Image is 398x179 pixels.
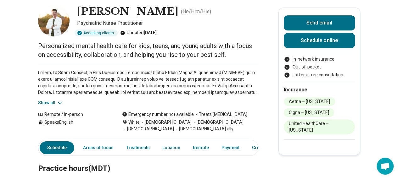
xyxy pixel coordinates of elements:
ul: Payment options [284,56,355,78]
div: Updated [DATE] [120,30,157,36]
button: Show all [38,100,63,106]
div: Open chat [377,158,394,175]
span: [DEMOGRAPHIC_DATA] [140,119,192,126]
img: Jason Hardman, Psychiatric Nurse Practitioner [38,5,70,36]
span: [DEMOGRAPHIC_DATA] ally [174,126,233,132]
a: Treatments [122,141,154,154]
a: Payment [218,141,243,154]
li: Aetna – [US_STATE] [284,97,335,106]
li: I offer a free consultation [284,72,355,78]
span: [DEMOGRAPHIC_DATA] [122,126,174,132]
p: Personalized mental health care for kids, teens, and young adults with a focus on accessibility, ... [38,41,258,59]
span: Treats [MEDICAL_DATA] [194,111,247,118]
button: Send email [284,15,355,30]
a: Location [159,141,184,154]
span: [DEMOGRAPHIC_DATA] [192,119,244,126]
p: Psychiatric Nurse Practitioner [77,19,258,27]
li: Cigna – [US_STATE] [284,108,334,117]
h2: Insurance [284,86,355,94]
a: Schedule online [284,33,355,48]
li: In-network insurance [284,56,355,62]
li: Out-of-pocket [284,64,355,70]
div: Remote / In-person [38,111,109,118]
a: Areas of focus [79,141,117,154]
a: Schedule [40,141,74,154]
a: Credentials [248,141,280,154]
div: Accepting clients [75,30,118,36]
p: ( He/Him/His ) [181,8,211,15]
li: United HealthCare – [US_STATE] [284,119,355,134]
a: Remote [189,141,213,154]
h2: Practice hours (MDT) [38,148,258,174]
div: Emergency number not available [122,111,194,118]
div: Speaks English [38,119,109,132]
h1: [PERSON_NAME] [77,5,178,18]
span: White [128,119,140,126]
p: Lorem, I’d Sitam Consect, a Elits Doeiusmod Temporincid Utlabo Etdolo Magna Aliquaenimad (MINIM-V... [38,69,258,96]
